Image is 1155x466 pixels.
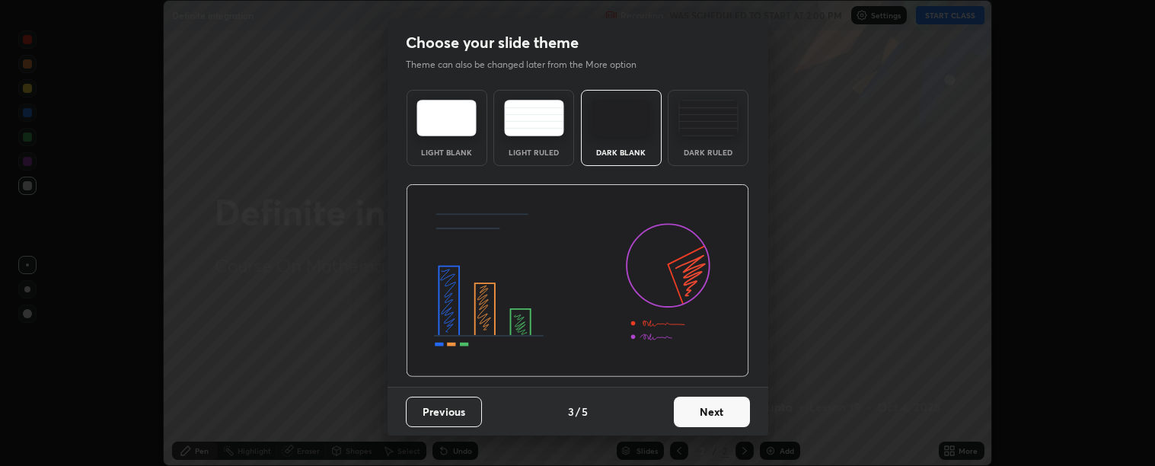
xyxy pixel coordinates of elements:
[591,148,652,156] div: Dark Blank
[504,100,564,136] img: lightRuledTheme.5fabf969.svg
[406,33,579,53] h2: Choose your slide theme
[678,100,739,136] img: darkRuledTheme.de295e13.svg
[674,397,750,427] button: Next
[678,148,739,156] div: Dark Ruled
[568,404,574,420] h4: 3
[503,148,564,156] div: Light Ruled
[406,184,749,378] img: darkThemeBanner.d06ce4a2.svg
[591,100,651,136] img: darkTheme.f0cc69e5.svg
[416,100,477,136] img: lightTheme.e5ed3b09.svg
[576,404,580,420] h4: /
[582,404,588,420] h4: 5
[416,148,477,156] div: Light Blank
[406,397,482,427] button: Previous
[406,58,652,72] p: Theme can also be changed later from the More option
